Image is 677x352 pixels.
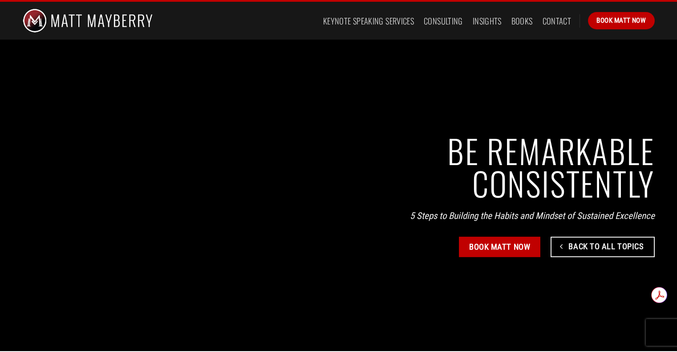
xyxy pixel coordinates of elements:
a: Book Matt Now [588,12,654,29]
em: 5 Steps to Building the Habits and Mindset of Sustained Excellence [410,210,655,221]
span: Back To All Topics [568,240,644,253]
a: Books [511,13,533,29]
a: Contact [543,13,572,29]
a: Back To All Topics [551,237,655,257]
a: Insights [473,13,502,29]
img: Matt Mayberry [23,2,153,40]
a: Book Matt Now [459,237,540,257]
span: Book Matt Now [469,240,530,253]
strong: Be Remarkable Consistently [447,126,654,207]
a: Keynote Speaking Services [323,13,414,29]
span: Book Matt Now [596,15,646,26]
a: Consulting [424,13,463,29]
